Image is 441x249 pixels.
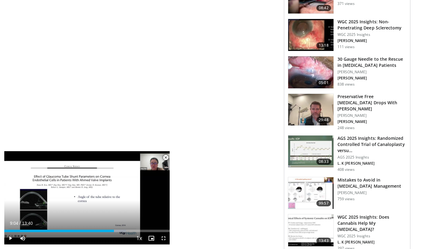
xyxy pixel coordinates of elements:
[316,117,331,123] span: 29:48
[20,221,21,226] span: /
[4,151,170,245] video-js: Video Player
[337,177,406,189] h3: Mistakes to Avoid in [MEDICAL_DATA] Management
[316,80,331,86] span: 05:01
[337,161,406,166] p: L. K [PERSON_NAME]
[337,214,406,232] h3: WGC 2025 Insights: Does Cannabis Help My [MEDICAL_DATA]?
[288,136,334,167] img: d41afd45-70c2-4f34-899c-ee5f6a9d214a.150x105_q85_crop-smart_upscale.jpg
[337,190,406,195] p: [PERSON_NAME]
[145,232,157,244] button: Enable picture-in-picture mode
[288,56,334,88] img: bd57fdac-6d73-47f9-8cf0-af6d41c5a0e1.150x105_q85_crop-smart_upscale.jpg
[288,56,406,89] a: 05:01 30 Gauge Needle to the Rescue in [MEDICAL_DATA] Patients [PERSON_NAME] [PERSON_NAME] 838 views
[337,44,355,49] p: 111 views
[17,232,29,244] button: Mute
[160,151,172,164] button: Close
[337,135,406,154] h3: AGS 2025 Insights: Randomized Controlled Trial of Canaloplasty versu…
[133,232,145,244] button: Playback Rate
[288,19,334,51] img: f9895820-373e-4439-9b90-926018fcddbb.150x105_q85_crop-smart_upscale.jpg
[337,32,406,37] p: WGC 2025 Insights
[337,82,355,87] p: 838 views
[337,19,406,31] h3: WGC 2025 Insights: Non-Penetrating Deep Sclerectomy
[337,240,406,245] p: L. K [PERSON_NAME]
[337,167,355,172] p: 408 views
[337,70,406,75] p: [PERSON_NAME]
[22,221,33,226] span: 13:40
[10,221,18,226] span: 9:04
[337,113,406,118] p: [PERSON_NAME]
[337,56,406,68] h3: 30 Gauge Needle to the Rescue in [MEDICAL_DATA] Patients
[337,234,406,239] p: WGC 2025 Insights
[4,230,170,232] div: Progress Bar
[316,238,331,244] span: 13:43
[337,197,355,201] p: 759 views
[316,42,331,48] span: 13:18
[288,214,334,246] img: fe966f6f-160d-4220-8be8-8934ce18910b.150x105_q85_crop-smart_upscale.jpg
[4,232,17,244] button: Play
[337,38,406,43] p: [PERSON_NAME]
[316,200,331,206] span: 99:57
[157,232,170,244] button: Fullscreen
[316,5,331,11] span: 08:42
[337,76,406,81] p: [PERSON_NAME]
[288,19,406,51] a: 13:18 WGC 2025 Insights: Non-Penetrating Deep Sclerectomy WGC 2025 Insights [PERSON_NAME] 111 views
[337,1,355,6] p: 371 views
[337,119,406,124] p: [PERSON_NAME]
[288,177,334,209] img: 0984aac6-7939-4bc1-b76e-e806b1b8040d.150x105_q85_crop-smart_upscale.jpg
[288,94,406,130] a: 29:48 Preservative Free [MEDICAL_DATA] Drops With [PERSON_NAME] [PERSON_NAME] [PERSON_NAME] 248 v...
[288,177,406,209] a: 99:57 Mistakes to Avoid in [MEDICAL_DATA] Management [PERSON_NAME] 759 views
[288,135,406,172] a: 08:33 AGS 2025 Insights: Randomized Controlled Trial of Canaloplasty versu… AGS 2025 Insights L. ...
[337,94,406,112] h3: Preservative Free [MEDICAL_DATA] Drops With [PERSON_NAME]
[337,155,406,160] p: AGS 2025 Insights
[316,159,331,165] span: 08:33
[337,125,355,130] p: 248 views
[288,94,334,126] img: ac2d0ae6-ed05-4d5f-962d-fd49be55a5b0.150x105_q85_crop-smart_upscale.jpg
